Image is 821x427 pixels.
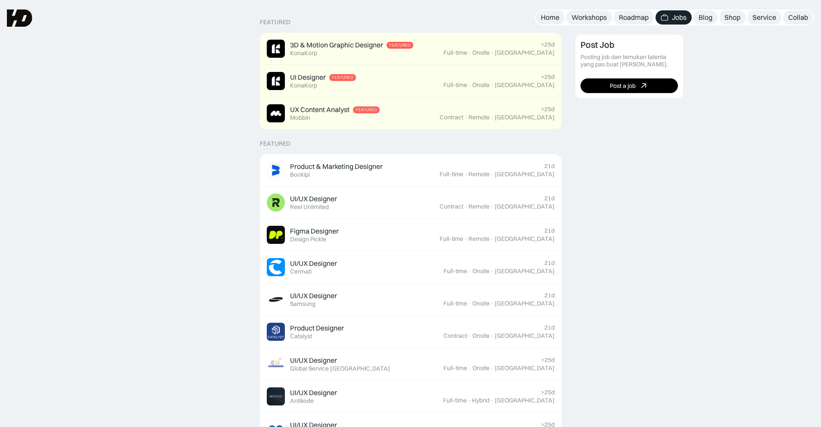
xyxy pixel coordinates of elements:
div: Design Pickle [290,236,326,243]
img: Job Image [267,72,285,90]
div: [GEOGRAPHIC_DATA] [495,365,555,372]
div: · [490,171,494,178]
div: · [490,49,494,56]
div: Samsung [290,300,315,308]
div: [GEOGRAPHIC_DATA] [495,397,555,404]
div: 21d [544,292,555,299]
div: Collab [788,13,808,22]
div: · [464,203,468,210]
div: · [468,49,471,56]
a: Job ImageProduct & Marketing DesignerBookipi21dFull-time·Remote·[GEOGRAPHIC_DATA] [260,154,562,187]
img: Job Image [267,40,285,58]
a: Job Image3D & Motion Graphic DesignerFeaturedKonaKorp>25dFull-time·Onsite·[GEOGRAPHIC_DATA] [260,33,562,65]
div: Reel Unlimited [290,203,329,211]
a: Job ImageUX Content AnalystFeaturedMobbin>25dContract·Remote·[GEOGRAPHIC_DATA] [260,97,562,130]
a: Job ImageFigma DesignerDesign Pickle21dFull-time·Remote·[GEOGRAPHIC_DATA] [260,219,562,251]
div: Full-time [440,235,463,243]
div: · [464,235,468,243]
img: Job Image [267,355,285,373]
a: Job ImageUI DesignerFeaturedKonaKorp>25dFull-time·Onsite·[GEOGRAPHIC_DATA] [260,65,562,97]
div: [GEOGRAPHIC_DATA] [495,235,555,243]
div: · [468,81,471,89]
div: >25d [541,41,555,48]
img: Job Image [267,104,285,122]
div: Full-time [443,365,467,372]
img: Job Image [267,290,285,309]
div: Full-time [443,81,467,89]
div: UI/UX Designer [290,356,337,365]
div: · [468,397,471,404]
img: Job Image [267,323,285,341]
div: Post Job [581,40,615,50]
div: Contract [443,332,467,340]
div: Full-time [443,397,467,404]
div: [GEOGRAPHIC_DATA] [495,81,555,89]
a: Job ImageProduct DesignerCatalyst21dContract·Onsite·[GEOGRAPHIC_DATA] [260,316,562,348]
div: Featured [356,107,377,112]
div: UI/UX Designer [290,194,337,203]
div: Remote [468,171,490,178]
div: Onsite [472,365,490,372]
a: Collab [783,10,813,25]
div: Remote [468,235,490,243]
div: Global Service [GEOGRAPHIC_DATA] [290,365,390,372]
div: Onsite [472,49,490,56]
a: Roadmap [614,10,654,25]
a: Job ImageUI/UX DesignerAntikode>25dFull-time·Hybrid·[GEOGRAPHIC_DATA] [260,380,562,413]
div: [GEOGRAPHIC_DATA] [495,203,555,210]
div: 21d [544,227,555,234]
div: UI/UX Designer [290,388,337,397]
div: Mobbin [290,114,310,122]
div: Remote [468,203,490,210]
a: Job ImageUI/UX DesignerSamsung21dFull-time·Onsite·[GEOGRAPHIC_DATA] [260,284,562,316]
div: KonaKorp [290,82,317,89]
div: [GEOGRAPHIC_DATA] [495,114,555,121]
div: Posting job dan temukan talenta yang pas buat [PERSON_NAME]. [581,53,678,68]
div: Featured [332,75,353,80]
div: Featured [389,43,411,48]
div: · [464,171,468,178]
div: · [490,300,494,307]
div: · [490,235,494,243]
div: [GEOGRAPHIC_DATA] [495,268,555,275]
div: Onsite [472,268,490,275]
a: Home [536,10,565,25]
div: Catalyst [290,333,312,340]
div: · [468,332,471,340]
div: >25d [541,73,555,81]
div: Post a job [610,82,636,89]
div: Antikode [290,397,314,405]
div: Cermati [290,268,312,275]
div: 21d [544,195,555,202]
div: · [464,114,468,121]
div: >25d [541,389,555,396]
div: Product & Marketing Designer [290,162,383,171]
div: >25d [541,356,555,364]
div: Shop [724,13,740,22]
div: Contract [440,114,463,121]
div: >25d [541,106,555,113]
a: Job ImageUI/UX DesignerCermati21dFull-time·Onsite·[GEOGRAPHIC_DATA] [260,251,562,284]
div: 21d [544,162,555,170]
div: · [490,365,494,372]
div: · [490,114,494,121]
div: · [490,332,494,340]
div: Onsite [472,332,490,340]
img: Job Image [267,258,285,276]
div: Home [541,13,559,22]
div: [GEOGRAPHIC_DATA] [495,332,555,340]
div: Roadmap [619,13,649,22]
div: [GEOGRAPHIC_DATA] [495,171,555,178]
div: UI/UX Designer [290,291,337,300]
div: Featured [260,140,290,147]
div: Remote [468,114,490,121]
div: Full-time [443,268,467,275]
div: Jobs [672,13,687,22]
div: [GEOGRAPHIC_DATA] [495,49,555,56]
div: Featured [260,19,290,26]
div: KonaKorp [290,50,317,57]
div: UI Designer [290,73,326,82]
a: Workshops [566,10,612,25]
div: [GEOGRAPHIC_DATA] [495,300,555,307]
a: Job ImageUI/UX DesignerGlobal Service [GEOGRAPHIC_DATA]>25dFull-time·Onsite·[GEOGRAPHIC_DATA] [260,348,562,380]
